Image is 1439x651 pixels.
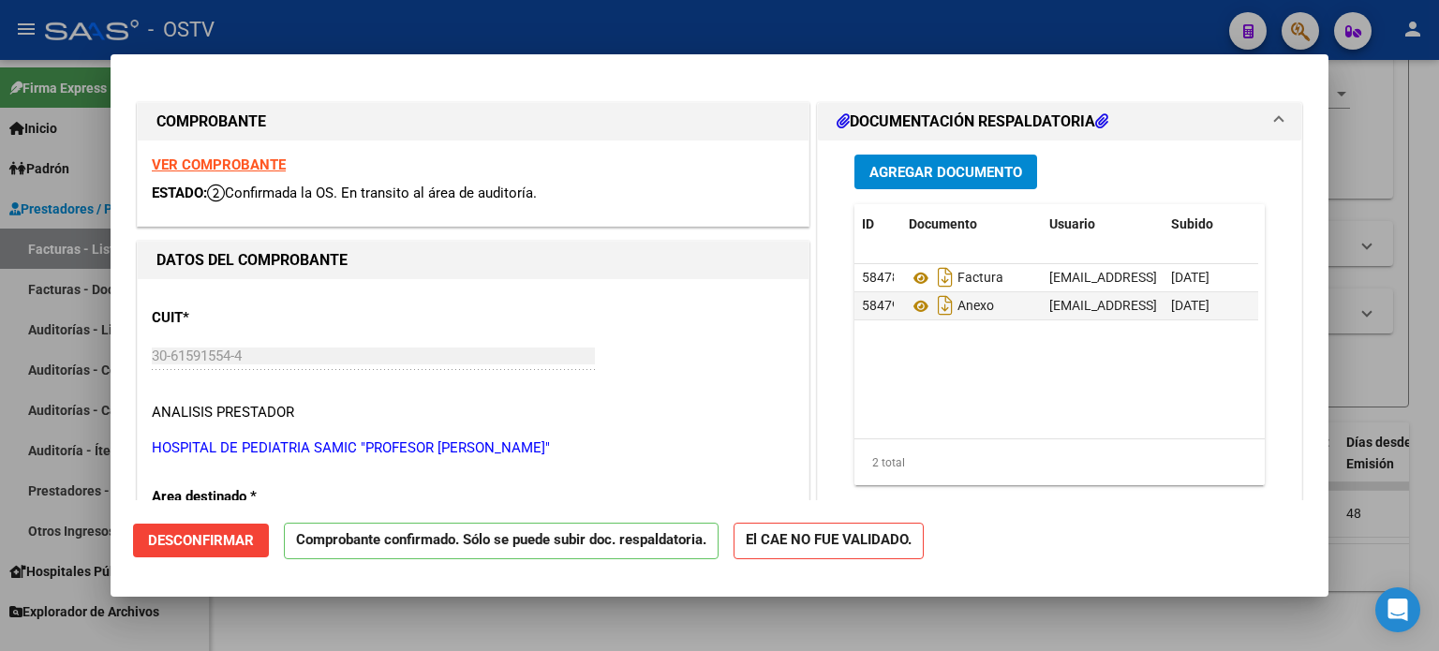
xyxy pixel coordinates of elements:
strong: COMPROBANTE [156,112,266,130]
datatable-header-cell: Usuario [1042,204,1164,244]
span: 58479 [862,298,899,313]
h1: DOCUMENTACIÓN RESPALDATORIA [837,111,1108,133]
div: ANALISIS PRESTADOR [152,402,294,423]
span: [DATE] [1171,270,1209,285]
span: Usuario [1049,216,1095,231]
i: Descargar documento [933,262,957,292]
span: [DATE] [1171,298,1209,313]
button: Agregar Documento [854,155,1037,189]
datatable-header-cell: ID [854,204,901,244]
span: ID [862,216,874,231]
a: VER COMPROBANTE [152,156,286,173]
span: [EMAIL_ADDRESS][DOMAIN_NAME] - [GEOGRAPHIC_DATA] [1049,298,1393,313]
span: Agregar Documento [869,164,1022,181]
p: CUIT [152,307,345,329]
datatable-header-cell: Documento [901,204,1042,244]
p: Comprobante confirmado. Sólo se puede subir doc. respaldatoria. [284,523,719,559]
datatable-header-cell: Subido [1164,204,1257,244]
strong: El CAE NO FUE VALIDADO. [734,523,924,559]
span: Desconfirmar [148,532,254,549]
div: 2 total [854,439,1265,486]
span: 58478 [862,270,899,285]
p: HOSPITAL DE PEDIATRIA SAMIC "PROFESOR [PERSON_NAME]" [152,437,794,459]
mat-expansion-panel-header: DOCUMENTACIÓN RESPALDATORIA [818,103,1301,141]
strong: DATOS DEL COMPROBANTE [156,251,348,269]
span: [EMAIL_ADDRESS][DOMAIN_NAME] - [GEOGRAPHIC_DATA] [1049,270,1393,285]
span: ESTADO: [152,185,207,201]
span: Factura [909,271,1003,286]
datatable-header-cell: Acción [1257,204,1351,244]
div: DOCUMENTACIÓN RESPALDATORIA [818,141,1301,529]
span: Confirmada la OS. En transito al área de auditoría. [207,185,537,201]
p: Area destinado * [152,486,345,508]
span: Anexo [909,299,994,314]
i: Descargar documento [933,290,957,320]
div: Open Intercom Messenger [1375,587,1420,632]
span: Subido [1171,216,1213,231]
button: Desconfirmar [133,524,269,557]
span: Documento [909,216,977,231]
